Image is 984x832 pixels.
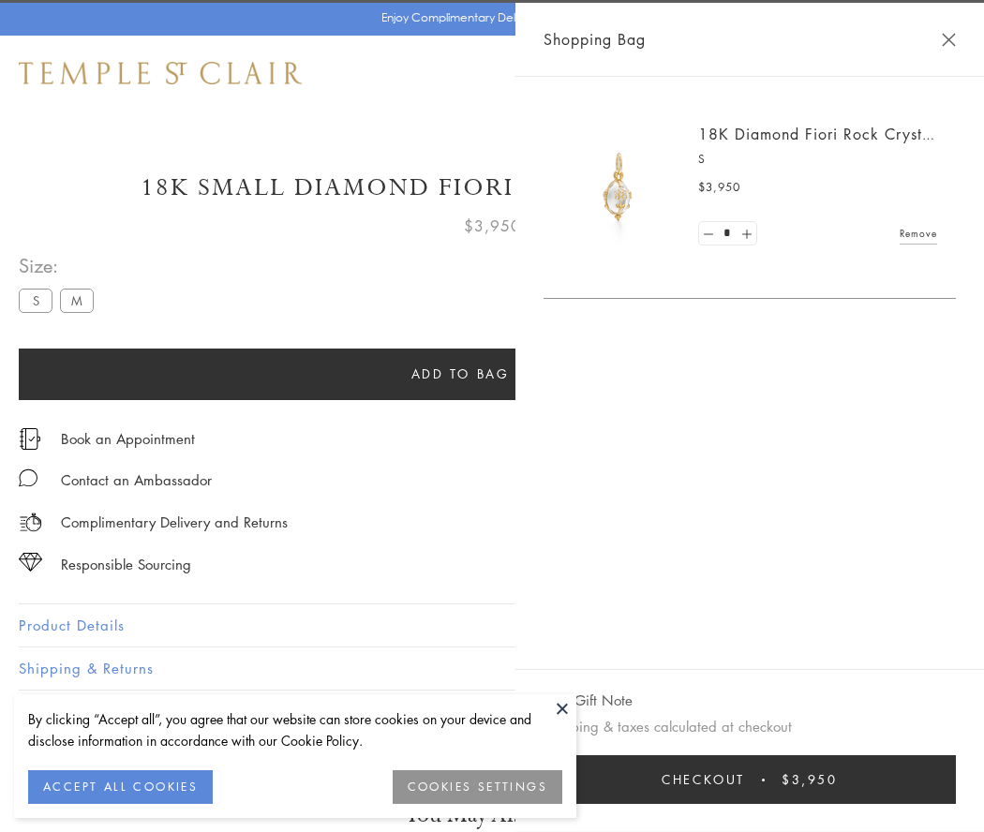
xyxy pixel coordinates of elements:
[19,647,965,690] button: Shipping & Returns
[411,364,510,384] span: Add to bag
[544,689,633,712] button: Add Gift Note
[698,178,740,197] span: $3,950
[562,131,675,244] img: P51889-E11FIORI
[464,214,521,238] span: $3,950
[698,150,937,169] p: S
[942,33,956,47] button: Close Shopping Bag
[19,171,965,204] h1: 18K Small Diamond Fiori Rock Crystal Amulet
[381,8,594,27] p: Enjoy Complimentary Delivery & Returns
[19,428,41,450] img: icon_appointment.svg
[782,769,838,790] span: $3,950
[61,428,195,449] a: Book an Appointment
[61,511,288,534] p: Complimentary Delivery and Returns
[19,511,42,534] img: icon_delivery.svg
[544,715,956,738] p: Shipping & taxes calculated at checkout
[19,553,42,572] img: icon_sourcing.svg
[900,223,937,244] a: Remove
[61,553,191,576] div: Responsible Sourcing
[544,27,646,52] span: Shopping Bag
[28,708,562,751] div: By clicking “Accept all”, you agree that our website can store cookies on your device and disclos...
[19,691,965,733] button: Gifting
[19,468,37,487] img: MessageIcon-01_2.svg
[662,769,745,790] span: Checkout
[699,222,718,245] a: Set quantity to 0
[544,755,956,804] button: Checkout $3,950
[19,289,52,312] label: S
[19,349,902,400] button: Add to bag
[60,289,94,312] label: M
[737,222,755,245] a: Set quantity to 2
[19,604,965,646] button: Product Details
[61,468,212,492] div: Contact an Ambassador
[393,770,562,804] button: COOKIES SETTINGS
[19,62,302,84] img: Temple St. Clair
[28,770,213,804] button: ACCEPT ALL COOKIES
[19,250,101,281] span: Size:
